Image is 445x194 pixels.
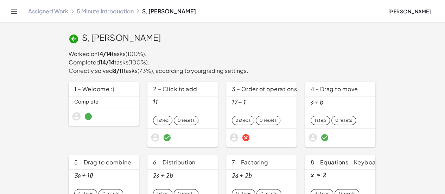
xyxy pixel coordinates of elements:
[97,50,112,57] b: 14/14
[77,8,134,15] a: 5 Minute Introduction
[157,117,169,123] div: 1 step
[147,82,218,96] div: 2 – Click to add
[138,67,153,74] span: (73%)
[388,8,431,14] span: [PERSON_NAME]
[320,133,329,142] i: Task finished and correct.
[242,133,250,142] i: Task finished and incorrect.
[226,82,297,96] div: 3 – Order of operations
[126,50,145,57] span: (100%)
[69,58,377,67] div: Completed tasks .
[82,32,161,43] span: S, [PERSON_NAME]
[226,155,297,169] div: 7 – Factoring
[69,155,139,169] div: 5 – Drag to combine
[305,155,375,169] div: 8 – Equations - Keyboard
[69,50,377,58] div: Worked on tasks .
[305,82,375,96] div: 4 – Drag to move
[28,8,68,15] a: Assigned Work
[69,82,139,96] div: 1 – Welcome :)
[147,155,218,169] div: 6 – Distribution
[69,67,377,75] div: Correctly solved tasks , according to your .
[335,117,352,123] div: 0 resets
[128,58,148,66] span: (100%)
[382,5,437,18] button: [PERSON_NAME]
[236,117,251,123] div: 2 steps
[113,67,123,74] b: 8/11
[260,117,276,123] div: 0 resets
[163,133,171,142] i: Task finished and correct.
[203,67,247,74] a: grading settings
[314,117,326,123] div: 1 step
[100,58,114,66] b: 14/14
[84,112,93,121] i: Task finished.
[178,117,195,123] div: 0 resets
[8,6,20,17] button: Toggle navigation
[74,98,99,105] span: Complete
